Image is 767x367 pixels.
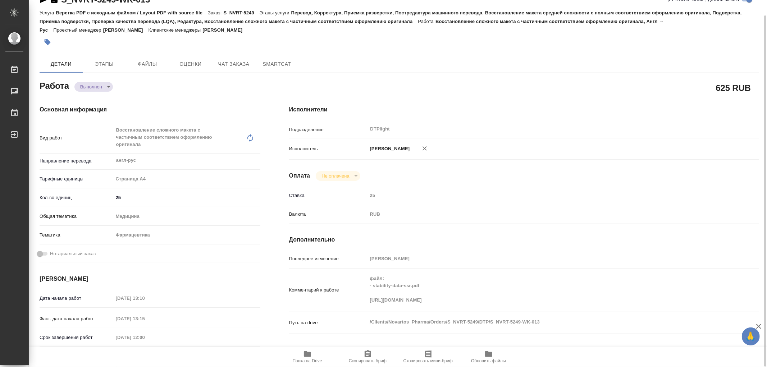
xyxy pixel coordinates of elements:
[113,173,260,185] div: Страница А4
[260,10,291,15] p: Этапы услуги
[349,358,387,363] span: Скопировать бриф
[277,347,338,367] button: Папка на Drive
[289,145,367,152] p: Исполнитель
[216,60,251,69] span: Чат заказа
[289,319,367,326] p: Путь на drive
[87,60,122,69] span: Этапы
[40,231,113,239] p: Тематика
[319,173,351,179] button: Не оплачена
[716,82,751,94] h2: 625 RUB
[40,175,113,183] p: Тарифные единицы
[40,275,260,283] h4: [PERSON_NAME]
[40,34,55,50] button: Добавить тэг
[289,105,759,114] h4: Исполнители
[113,332,176,343] input: Пустое поле
[289,192,367,199] p: Ставка
[417,141,433,156] button: Удалить исполнителя
[40,315,113,322] p: Факт. дата начала работ
[367,145,410,152] p: [PERSON_NAME]
[289,211,367,218] p: Валюта
[367,272,720,306] textarea: файл: - stability-data-ssr.pdf [URL][DOMAIN_NAME]
[149,27,203,33] p: Клиентские менеджеры
[40,79,69,92] h2: Работа
[50,250,96,257] span: Нотариальный заказ
[224,10,260,15] p: S_NVRT-5249
[113,210,260,223] div: Медицина
[367,253,720,264] input: Пустое поле
[40,194,113,201] p: Кол-во единиц
[293,358,322,363] span: Папка на Drive
[113,192,260,203] input: ✎ Введи что-нибудь
[74,82,113,92] div: Выполнен
[471,358,506,363] span: Обновить файлы
[367,316,720,328] textarea: /Clients/Novartos_Pharma/Orders/S_NVRT-5249/DTP/S_NVRT-5249-WK-013
[130,60,165,69] span: Файлы
[316,171,360,181] div: Выполнен
[40,157,113,165] p: Направление перевода
[208,10,223,15] p: Заказ:
[458,347,519,367] button: Обновить файлы
[403,358,453,363] span: Скопировать мини-бриф
[40,334,113,341] p: Срок завершения работ
[745,329,757,344] span: 🙏
[173,60,208,69] span: Оценки
[40,105,260,114] h4: Основная информация
[289,235,759,244] h4: Дополнительно
[113,313,176,324] input: Пустое поле
[289,286,367,294] p: Комментарий к работе
[742,327,760,345] button: 🙏
[40,134,113,142] p: Вид работ
[103,27,149,33] p: [PERSON_NAME]
[289,171,310,180] h4: Оплата
[338,347,398,367] button: Скопировать бриф
[56,10,208,15] p: Верстка PDF с исходным файлом / Layout PDF with source file
[289,126,367,133] p: Подразделение
[40,213,113,220] p: Общая тематика
[367,190,720,201] input: Пустое поле
[40,10,742,24] p: Перевод, Корректура, Приемка разверстки, Постредактура машинного перевода, Восстановление макета ...
[40,295,113,302] p: Дата начала работ
[113,229,260,241] div: Фармацевтика
[44,60,78,69] span: Детали
[398,347,458,367] button: Скопировать мини-бриф
[202,27,248,33] p: [PERSON_NAME]
[367,208,720,220] div: RUB
[260,60,294,69] span: SmartCat
[78,84,104,90] button: Выполнен
[289,255,367,262] p: Последнее изменение
[418,19,435,24] p: Работа
[40,10,56,15] p: Услуга
[53,27,103,33] p: Проектный менеджер
[113,293,176,303] input: Пустое поле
